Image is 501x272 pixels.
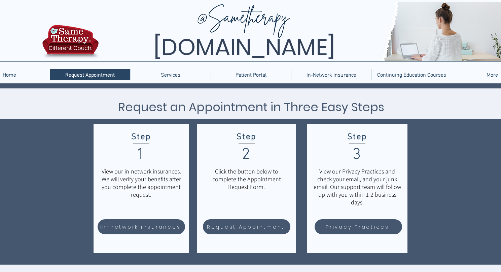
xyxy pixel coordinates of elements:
a: Request Appointment [50,69,130,80]
span: Step [131,132,151,142]
span: In-network insurances [100,223,181,231]
a: Continuing Education Courses [371,69,452,80]
p: In-Network Insurance [303,69,360,80]
p: View our Privacy Practices and check your email, and your junk email. Our support team will follo... [313,167,402,206]
span: Privacy Practices [326,223,389,231]
a: In-network insurances [98,219,185,234]
span: Step [237,132,256,142]
span: 1 [136,145,146,165]
p: Request Appointment [62,69,118,80]
span: [DOMAIN_NAME] [153,31,335,63]
p: Patient Portal [232,69,270,80]
a: Privacy Practices [315,219,402,234]
p: Continuing Education Courses [374,69,450,80]
img: TBH.US [40,24,101,64]
h3: Request an Appointment in Three Easy Steps [86,98,417,116]
div: Services [130,69,211,80]
p: Services [157,69,184,80]
a: Patient Portal [211,69,291,80]
span: 2 [242,145,251,165]
a: In-Network Insurance [291,69,371,80]
span: Step [347,132,367,142]
p: Click the button below to complete the Appointment Request Form. [204,167,289,191]
span: Request Appointment [207,223,285,231]
p: View our in-network insurances. We will verify your benefits after you complete the appointment r... [99,167,184,198]
span: 3 [352,145,362,165]
a: Request Appointment [203,219,290,234]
